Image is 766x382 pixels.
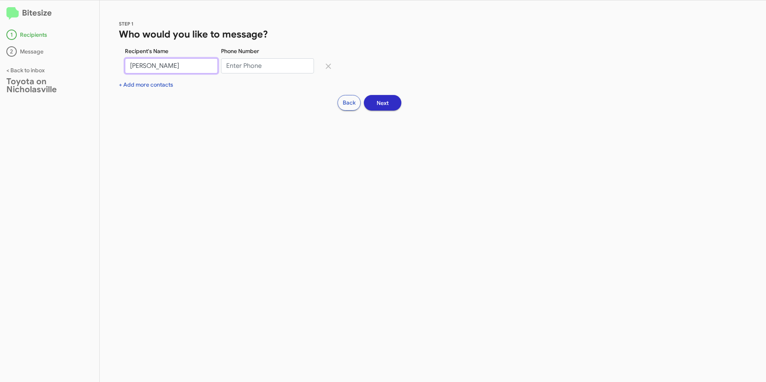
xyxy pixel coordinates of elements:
div: Toyota on Nicholasville [6,77,93,93]
div: Message [6,46,93,57]
div: Recipients [6,30,93,40]
h2: Bitesize [6,7,93,20]
label: Phone Number [221,47,259,55]
input: Enter Phone [221,58,314,73]
input: Enter name [125,58,218,73]
button: Next [364,95,401,111]
button: Back [338,95,361,111]
img: logo-minimal.svg [6,7,19,20]
div: 1 [6,30,17,40]
span: STEP 1 [119,21,134,27]
span: Next [377,96,389,110]
div: + Add more contacts [119,81,747,89]
label: Recipent's Name [125,47,168,55]
div: 2 [6,46,17,57]
h1: Who would you like to message? [119,28,747,41]
a: < Back to inbox [6,67,45,74]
